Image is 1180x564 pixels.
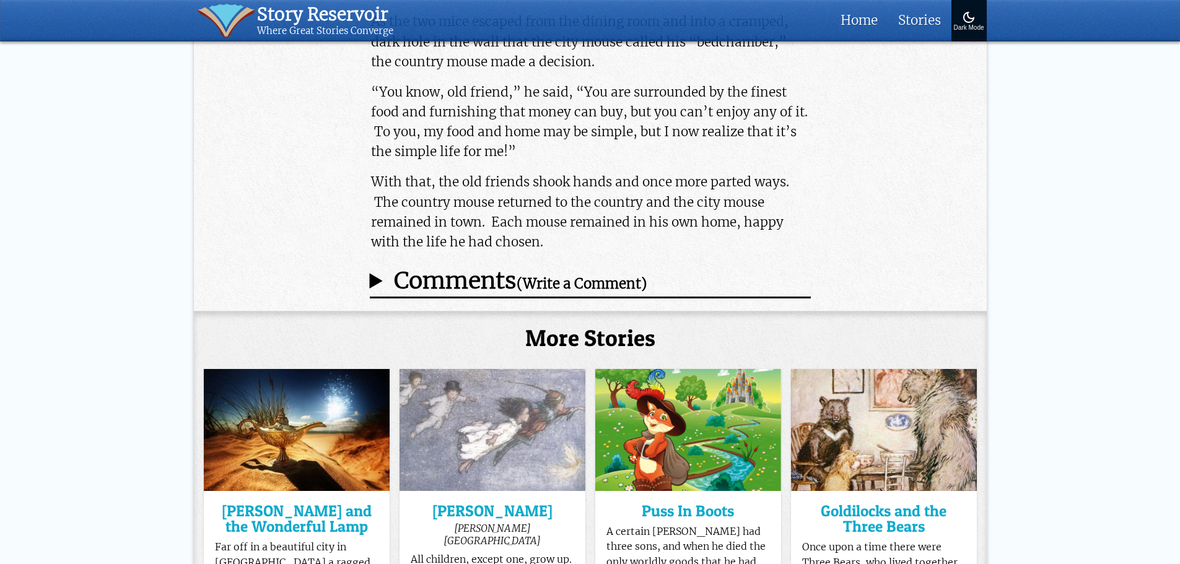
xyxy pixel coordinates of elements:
[400,369,585,491] img: Peter Pan
[411,522,574,547] div: [PERSON_NAME][GEOGRAPHIC_DATA]
[595,369,781,491] img: Puss In Boots
[961,10,976,25] img: Turn On Dark Mode
[194,325,987,352] h2: More Stories
[606,503,769,519] a: Puss In Boots
[198,4,255,37] img: icon of book with waver spilling out.
[215,503,378,535] a: [PERSON_NAME] and the Wonderful Lamp
[204,369,390,491] img: Aladdin and the Wonderful Lamp
[802,503,965,535] a: Goldilocks and the Three Bears
[954,25,984,32] div: Dark Mode
[371,82,809,162] p: “You know, old friend,” he said, “You are surrounded by the finest food and furnishing that money...
[257,4,393,25] div: Story Reservoir
[791,369,977,491] img: Goldilocks and the Three Bears
[371,172,809,252] p: With that, the old friends shook hands and once more parted ways. The country mouse returned to t...
[370,267,811,298] summary: Comments(Write a Comment)
[257,25,393,37] div: Where Great Stories Converge
[517,276,647,292] small: (Write a Comment)
[371,12,809,72] p: As the two mice escaped from the dining room and into a cramped, dark hole in the wall that the c...
[411,503,574,519] a: [PERSON_NAME]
